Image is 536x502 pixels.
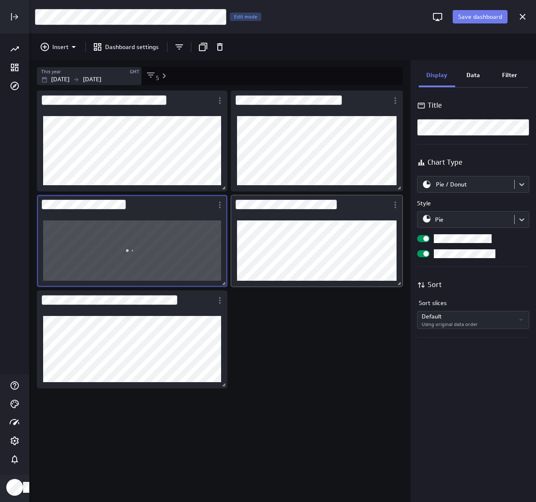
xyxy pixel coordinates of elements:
[37,39,81,54] div: Insert
[458,13,502,21] span: Save dashboard
[105,43,159,52] p: Dashboard settings
[455,65,492,87] div: Data
[419,299,529,308] p: Sort slices
[231,91,403,191] div: Dashboard Widget
[417,311,529,329] div: Using original data order
[212,39,227,54] div: Remove
[389,199,402,211] div: More actions
[130,68,139,75] label: GMT
[37,67,142,85] div: Jan 01 2025 to Dec 31 2025 GMT (GMT-0:00)
[8,378,22,393] div: Help
[428,279,442,290] p: Sort
[37,195,227,287] div: Dashboard Widget
[52,43,69,52] p: Insert
[422,321,514,328] label: Using original data order
[453,10,508,23] button: Save dashboard
[214,199,226,211] div: More actions
[10,417,20,427] svg: Usage
[430,10,445,24] div: Enter fullscreen mode
[417,199,529,208] label: Style
[83,75,101,84] p: [DATE]
[29,89,410,502] div: Dashboard content with 5 widgets
[37,67,402,85] div: Filters
[37,91,227,191] div: Dashboard Widget
[231,195,403,287] div: Dashboard Widget
[10,399,20,409] svg: Themes
[41,68,61,75] label: This year
[410,60,536,502] div: Widget Properties
[8,397,22,411] div: Themes
[196,39,211,54] div: Duplicate
[419,65,455,87] div: Display
[491,65,528,87] div: Filter
[422,312,514,321] p: Default
[502,71,517,80] p: Filter
[172,39,187,54] div: Add and remove filters
[10,436,20,446] svg: Account and settings
[90,39,163,54] div: Go to dashboard settings
[51,75,70,84] p: [DATE]
[515,10,530,24] div: Cancel
[8,434,22,448] div: Account and settings
[417,311,529,329] div: DefaultUsing original data order
[230,13,261,21] div: When you make changes in Edit mode, you are setting the default display that everyone will see wh...
[428,157,462,168] p: Chart Type
[426,71,447,80] p: Display
[428,100,442,111] p: Title
[8,452,22,466] div: Notifications
[8,10,22,24] div: Expand
[37,290,227,388] div: Dashboard Widget
[37,67,137,85] div: This yearGMT[DATE][DATE]
[146,70,159,82] div: Filters applied: 5
[146,70,169,82] button: 5
[146,70,402,82] div: Apply member filter
[466,71,480,80] p: Data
